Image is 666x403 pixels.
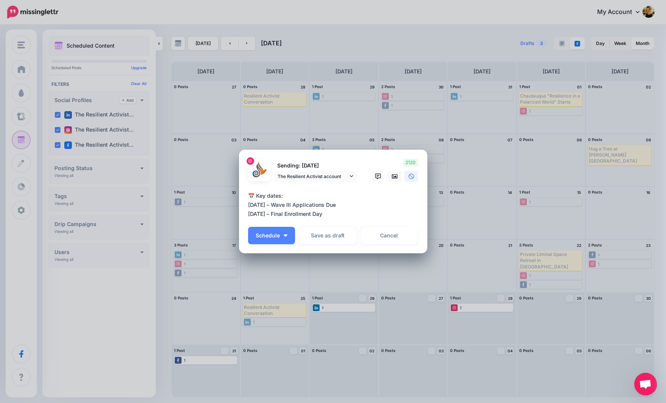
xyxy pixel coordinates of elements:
a: Cancel [360,227,418,244]
div: 📅 Key dates: [DATE] – Wave III Applications Due [DATE] – Final Enrollment Day [248,191,422,219]
span: Schedule [256,233,280,238]
span: The Resilient Activist account [278,172,348,180]
button: Schedule [248,227,295,244]
a: The Resilient Activist account [274,171,357,182]
button: Save as draft [299,227,357,244]
p: Sending: [DATE] [274,161,357,170]
span: 2120 [403,159,418,166]
img: arrow-down-white.png [284,234,287,237]
img: 272154027_129880729524117_961140755981698530_n-bsa125680.jpg [250,161,269,179]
